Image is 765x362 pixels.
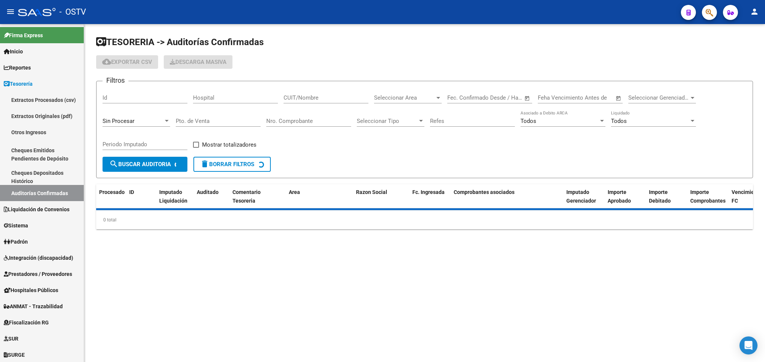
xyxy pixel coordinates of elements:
[447,94,478,101] input: Fecha inicio
[4,64,31,72] span: Reportes
[451,184,563,209] datatable-header-cell: Comprobantes asociados
[353,184,409,209] datatable-header-cell: Razon Social
[4,238,28,246] span: Padrón
[614,94,623,103] button: Open calendar
[289,189,300,195] span: Area
[4,286,58,294] span: Hospitales Públicos
[103,75,128,86] h3: Filtros
[170,59,226,65] span: Descarga Masiva
[608,189,631,204] span: Importe Aprobado
[99,189,125,195] span: Procesado
[357,118,418,124] span: Seleccionar Tipo
[409,184,451,209] datatable-header-cell: Fc. Ingresada
[109,161,171,168] span: Buscar Auditoria
[646,184,687,209] datatable-header-cell: Importe Debitado
[200,159,209,168] mat-icon: delete
[164,55,232,69] button: Descarga Masiva
[229,184,286,209] datatable-header-cell: Comentario Tesoreria
[4,335,18,343] span: SUR
[102,59,152,65] span: Exportar CSV
[484,94,521,101] input: Fecha fin
[732,189,762,204] span: Vencimiento FC
[197,189,219,195] span: Auditado
[4,254,73,262] span: Integración (discapacidad)
[103,118,134,124] span: Sin Procesar
[521,118,536,124] span: Todos
[103,157,187,172] button: Buscar Auditoria
[4,47,23,56] span: Inicio
[605,184,646,209] datatable-header-cell: Importe Aprobado
[4,302,63,311] span: ANMAT - Trazabilidad
[102,57,111,66] mat-icon: cloud_download
[159,189,187,204] span: Imputado Liquidación
[96,55,158,69] button: Exportar CSV
[750,7,759,16] mat-icon: person
[4,205,69,214] span: Liquidación de Convenios
[200,161,254,168] span: Borrar Filtros
[690,189,726,204] span: Importe Comprobantes
[193,157,271,172] button: Borrar Filtros
[649,189,671,204] span: Importe Debitado
[563,184,605,209] datatable-header-cell: Imputado Gerenciador
[523,94,532,103] button: Open calendar
[454,189,515,195] span: Comprobantes asociados
[4,80,33,88] span: Tesorería
[232,189,261,204] span: Comentario Tesoreria
[96,211,753,229] div: 0 total
[6,7,15,16] mat-icon: menu
[202,140,257,149] span: Mostrar totalizadores
[628,94,689,101] span: Seleccionar Gerenciador
[566,189,596,204] span: Imputado Gerenciador
[129,189,134,195] span: ID
[4,318,49,327] span: Fiscalización RG
[126,184,156,209] datatable-header-cell: ID
[356,189,387,195] span: Razon Social
[687,184,729,209] datatable-header-cell: Importe Comprobantes
[59,4,86,20] span: - OSTV
[96,184,126,209] datatable-header-cell: Procesado
[156,184,194,209] datatable-header-cell: Imputado Liquidación
[4,351,25,359] span: SURGE
[286,184,342,209] datatable-header-cell: Area
[194,184,229,209] datatable-header-cell: Auditado
[96,37,264,47] span: TESORERIA -> Auditorías Confirmadas
[374,94,435,101] span: Seleccionar Area
[739,336,757,354] div: Open Intercom Messenger
[4,270,72,278] span: Prestadores / Proveedores
[412,189,445,195] span: Fc. Ingresada
[4,221,28,230] span: Sistema
[109,159,118,168] mat-icon: search
[4,31,43,39] span: Firma Express
[164,55,232,69] app-download-masive: Descarga masiva de comprobantes (adjuntos)
[611,118,627,124] span: Todos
